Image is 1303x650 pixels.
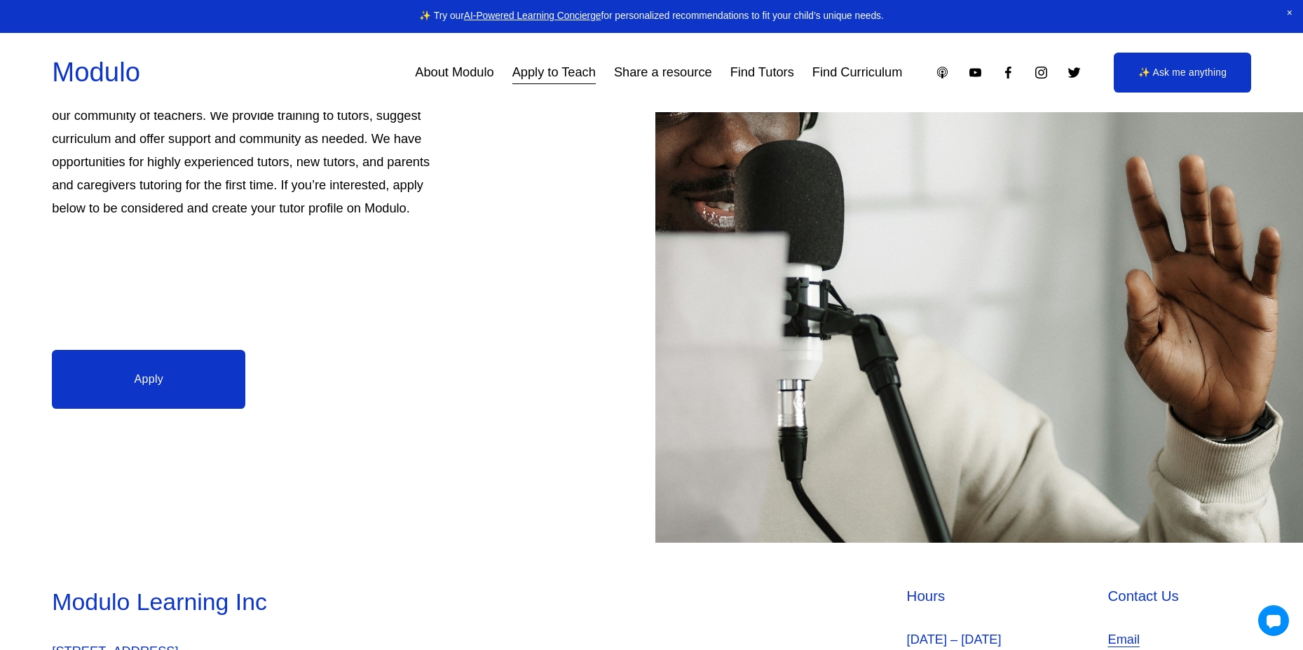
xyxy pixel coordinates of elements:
a: Facebook [1001,65,1016,80]
a: About Modulo [415,60,493,85]
a: Apply to Teach [512,60,596,85]
a: Modulo [52,57,140,87]
a: Apple Podcasts [935,65,950,80]
a: Apply [52,350,245,409]
a: AI-Powered Learning Concierge [464,11,601,21]
h3: Modulo Learning Inc [52,586,648,618]
p: We’re looking for passionate in-person and on-line instructors to join our community of teachers.... [52,82,446,220]
a: Find Tutors [730,60,794,85]
a: YouTube [968,65,983,80]
a: ✨ Ask me anything [1114,53,1250,93]
a: Twitter [1067,65,1082,80]
h4: Hours [907,586,1100,606]
a: Find Curriculum [812,60,903,85]
h4: Contact Us [1107,586,1250,606]
a: Instagram [1034,65,1049,80]
a: Share a resource [614,60,712,85]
